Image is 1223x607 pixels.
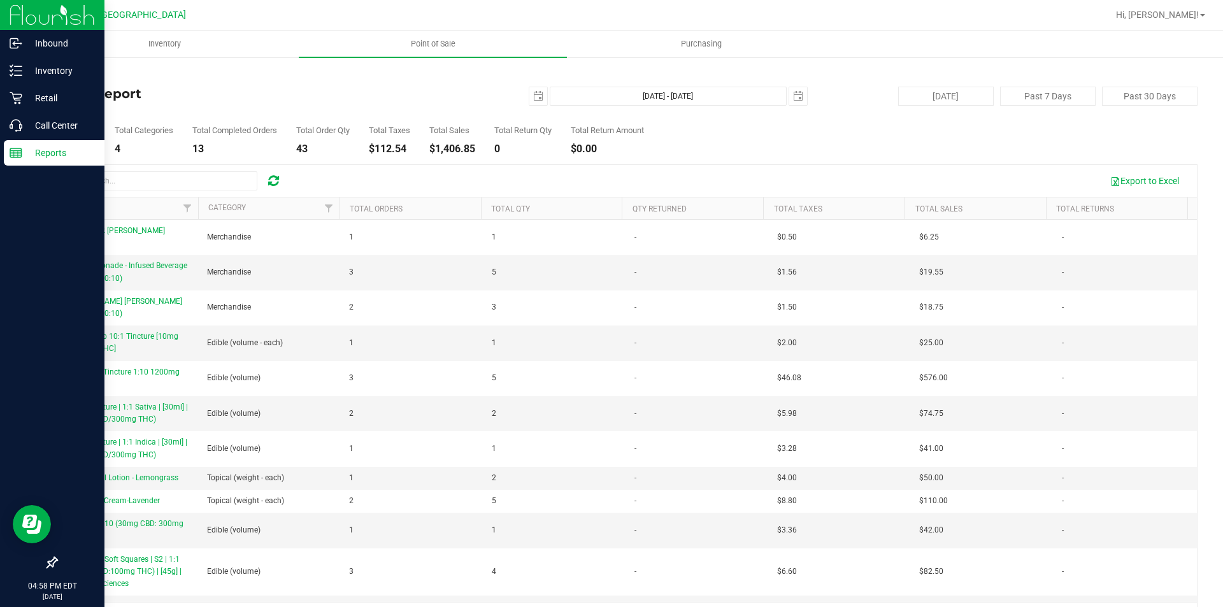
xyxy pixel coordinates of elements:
span: 2 [349,408,354,420]
span: 1 [492,231,496,243]
a: Total Returns [1056,204,1114,213]
span: 2 [349,495,354,507]
span: Hi, [PERSON_NAME]! [1116,10,1199,20]
span: 3 [349,566,354,578]
h4: Sales Report [56,87,436,101]
div: Total Return Amount [571,126,644,134]
span: Edible (volume) [207,408,261,420]
span: 5 [492,266,496,278]
span: 10mg Lemonade - Infused Beverage B260710 (10:10) [64,261,187,282]
span: Edible (volume - each) [207,337,283,349]
div: Total Return Qty [494,126,552,134]
span: $3.36 [777,524,797,536]
span: - [634,266,636,278]
span: Inventory [131,38,198,50]
span: - [634,301,636,313]
button: [DATE] [898,87,994,106]
span: 3 [349,266,354,278]
span: $50.00 [919,472,943,484]
span: Strawberry Tincture 1:10 1200mg THC [64,368,180,389]
span: $8.80 [777,495,797,507]
span: $18.75 [919,301,943,313]
span: Edible (volume) [207,566,261,578]
span: Topical (weight - each) [207,472,284,484]
span: - [634,524,636,536]
button: Export to Excel [1102,170,1187,192]
span: $576.00 [919,372,948,384]
div: Total Categories [115,126,173,134]
span: 1 [349,443,354,455]
span: 3 [349,372,354,384]
span: - [1062,472,1064,484]
span: 2 [349,301,354,313]
span: $25.00 [919,337,943,349]
span: 1 [349,472,354,484]
span: $74.75 [919,408,943,420]
span: Merchandise [207,266,251,278]
span: - [1062,566,1064,578]
span: $41.00 [919,443,943,455]
a: Filter [177,197,198,219]
span: Capsules 1:10 (30mg CBD: 300mg THC) [64,519,183,540]
a: Purchasing [567,31,835,57]
span: - [634,372,636,384]
span: $3.28 [777,443,797,455]
span: - [1062,495,1064,507]
span: $82.50 [919,566,943,578]
span: - [634,443,636,455]
span: - [634,472,636,484]
span: 2 [492,472,496,484]
span: - [634,408,636,420]
span: - [634,231,636,243]
span: 1 [492,524,496,536]
span: 1:1 Topical Cream-Lavender [64,496,160,505]
span: select [789,87,807,105]
a: Total Qty [491,204,530,213]
span: - [1062,231,1064,243]
a: Filter [318,197,340,219]
inline-svg: Inbound [10,37,22,50]
span: Edible (volume) [207,372,261,384]
span: Relief | Tincture | 1:1 Indica | [30ml] | (300mg CBD/300mg THC) [64,438,187,459]
iframe: Resource center [13,505,51,543]
span: Merchandise [207,231,251,243]
span: $0.50 [777,231,797,243]
a: Inventory [31,31,299,57]
span: 5 [492,495,496,507]
span: $1.50 [777,301,797,313]
p: [DATE] [6,592,99,601]
span: 2 [492,408,496,420]
span: $1.56 [777,266,797,278]
div: Total Taxes [369,126,410,134]
span: 20:1 Topical Lotion - Lemongrass [64,473,178,482]
span: 1 [492,443,496,455]
div: $112.54 [369,144,410,154]
p: Inventory [22,63,99,78]
div: $0.00 [571,144,644,154]
inline-svg: Reports [10,146,22,159]
div: 0 [494,144,552,154]
span: GA2 - [GEOGRAPHIC_DATA] [74,10,186,20]
span: - [634,566,636,578]
span: Merchandise [207,301,251,313]
span: 3 [492,301,496,313]
span: Purchasing [664,38,739,50]
inline-svg: Call Center [10,119,22,132]
span: 1 [349,231,354,243]
span: $2.00 [777,337,797,349]
span: Relief | Tincture | 1:1 Sativa | [30ml] | (300mg CBD/300mg THC) [64,403,188,424]
input: Search... [66,171,257,190]
span: - [1062,408,1064,420]
span: $4.00 [777,472,797,484]
span: [PERSON_NAME] [PERSON_NAME] B260801 (10:10) [64,297,182,318]
inline-svg: Retail [10,92,22,104]
span: - [1062,372,1064,384]
p: Call Center [22,118,99,133]
a: Category [208,203,246,212]
a: Total Sales [915,204,962,213]
span: 4 [492,566,496,578]
span: - [1062,524,1064,536]
span: - [634,337,636,349]
span: $110.00 [919,495,948,507]
div: $1,406.85 [429,144,475,154]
